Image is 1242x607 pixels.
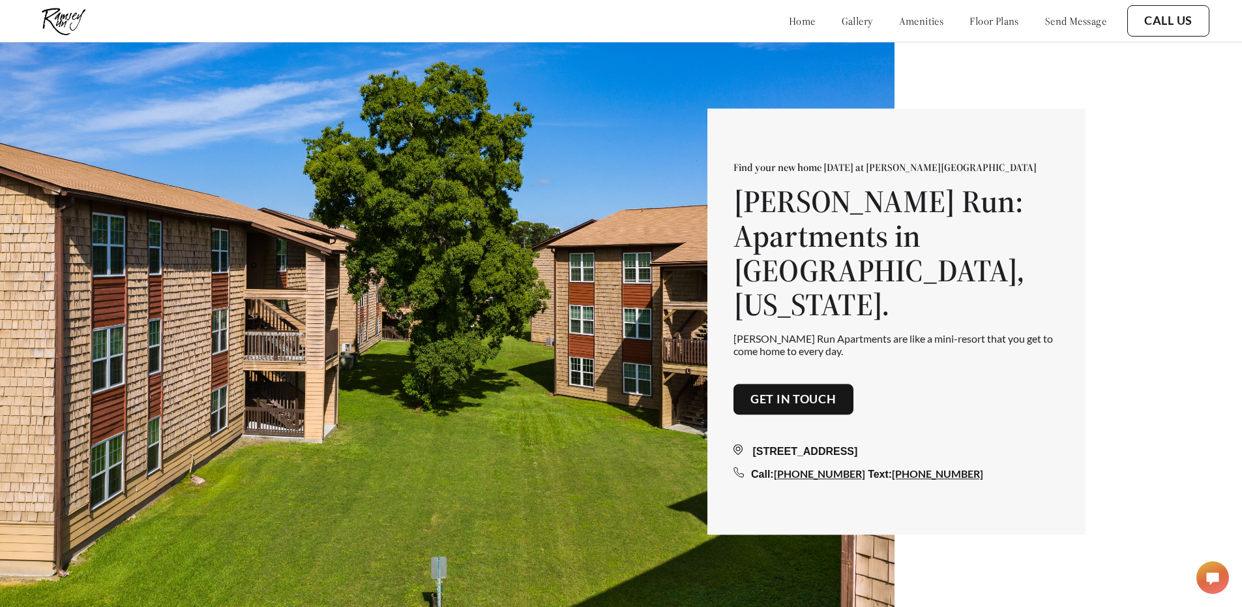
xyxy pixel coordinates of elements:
p: [PERSON_NAME] Run Apartments are like a mini-resort that you get to come home to every day. [733,333,1059,358]
a: Get in touch [750,392,836,407]
h1: [PERSON_NAME] Run: Apartments in [GEOGRAPHIC_DATA], [US_STATE]. [733,184,1059,322]
a: [PHONE_NUMBER] [774,468,865,480]
span: Text: [868,469,892,480]
a: send message [1045,14,1106,27]
button: Call Us [1127,5,1209,37]
a: amenities [899,14,944,27]
a: gallery [842,14,873,27]
div: [STREET_ADDRESS] [733,444,1059,460]
p: Find your new home [DATE] at [PERSON_NAME][GEOGRAPHIC_DATA] [733,161,1059,174]
span: Call: [751,469,774,480]
a: [PHONE_NUMBER] [892,468,983,480]
button: Get in touch [733,384,853,415]
img: ramsey_run_logo.jpg [33,3,95,39]
a: home [789,14,816,27]
a: Call Us [1144,14,1192,28]
a: floor plans [969,14,1019,27]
